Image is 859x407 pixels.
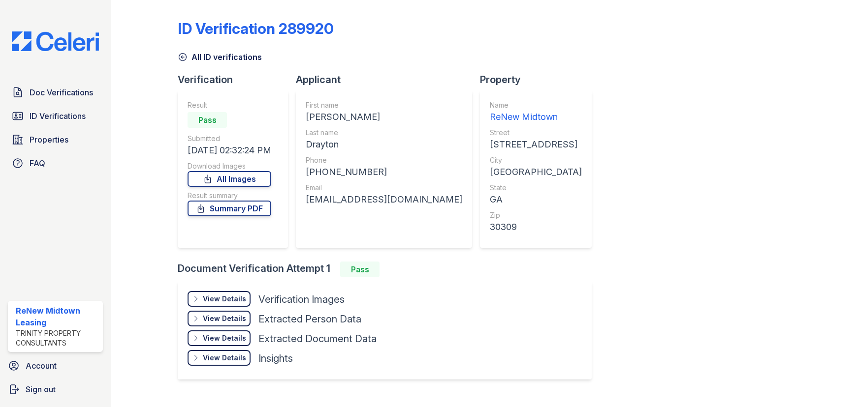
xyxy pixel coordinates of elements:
div: Name [490,100,582,110]
div: First name [306,100,462,110]
div: Street [490,128,582,138]
div: Extracted Person Data [258,312,361,326]
div: [DATE] 02:32:24 PM [188,144,271,157]
a: Sign out [4,379,107,399]
div: [GEOGRAPHIC_DATA] [490,165,582,179]
a: FAQ [8,153,103,173]
div: Extracted Document Data [258,332,377,346]
a: Account [4,356,107,376]
a: ID Verifications [8,106,103,126]
div: View Details [203,333,246,343]
div: Result summary [188,191,271,201]
div: Last name [306,128,462,138]
span: Account [26,360,57,372]
div: ReNew Midtown [490,110,582,124]
div: Zip [490,210,582,220]
span: ID Verifications [30,110,86,122]
div: Result [188,100,271,110]
div: Applicant [296,73,480,87]
span: Doc Verifications [30,87,93,98]
div: Verification [178,73,296,87]
div: ID Verification 289920 [178,20,334,37]
span: Properties [30,134,68,145]
div: Drayton [306,138,462,151]
div: View Details [203,353,246,363]
div: ReNew Midtown Leasing [16,305,99,328]
span: Sign out [26,383,56,395]
div: View Details [203,314,246,323]
span: FAQ [30,157,45,169]
a: Summary PDF [188,201,271,216]
div: Insights [258,351,293,365]
div: State [490,183,582,193]
a: All ID verifications [178,51,262,63]
div: Document Verification Attempt 1 [178,262,600,277]
img: CE_Logo_Blue-a8612792a0a2168367f1c8372b55b34899dd931a85d93a1a3d3e32e68fde9ad4.png [4,31,107,51]
div: Pass [340,262,380,277]
div: GA [490,193,582,206]
div: Verification Images [258,292,345,306]
a: Name ReNew Midtown [490,100,582,124]
div: 30309 [490,220,582,234]
div: [STREET_ADDRESS] [490,138,582,151]
div: [PHONE_NUMBER] [306,165,462,179]
div: Email [306,183,462,193]
iframe: chat widget [818,368,849,397]
div: Pass [188,112,227,128]
div: [PERSON_NAME] [306,110,462,124]
div: Property [480,73,600,87]
div: Trinity Property Consultants [16,328,99,348]
div: Phone [306,155,462,165]
div: City [490,155,582,165]
div: Download Images [188,161,271,171]
a: Properties [8,130,103,149]
a: Doc Verifications [8,83,103,102]
div: View Details [203,294,246,304]
a: All Images [188,171,271,187]
div: Submitted [188,134,271,144]
div: [EMAIL_ADDRESS][DOMAIN_NAME] [306,193,462,206]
